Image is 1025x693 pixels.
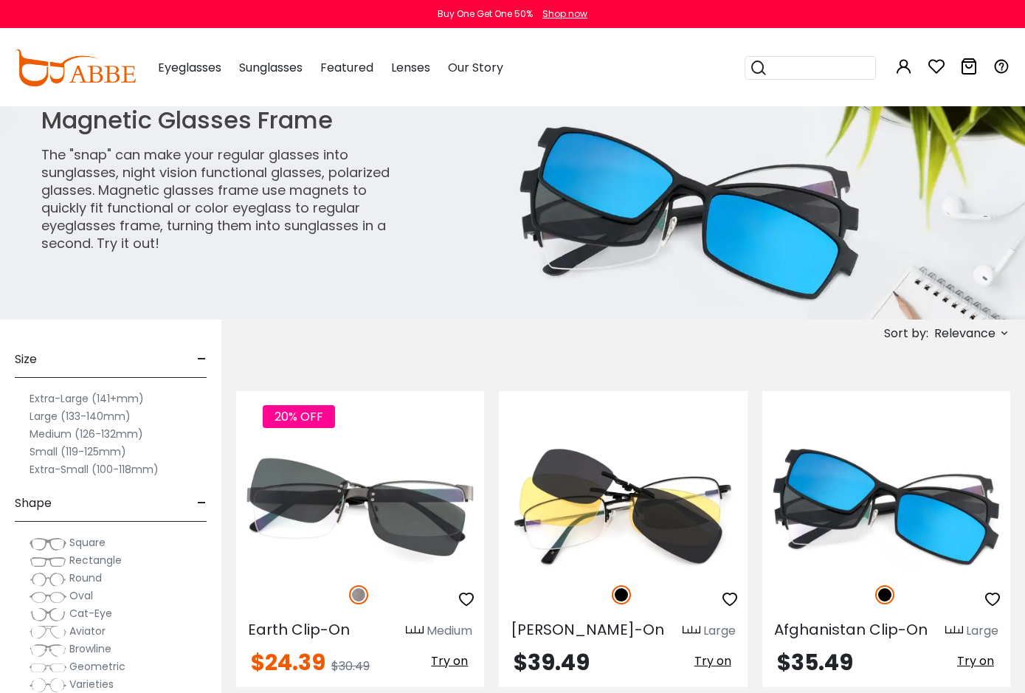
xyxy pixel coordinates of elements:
[511,619,664,640] span: [PERSON_NAME]-On
[69,553,122,568] span: Rectangle
[427,652,472,671] button: Try on
[349,585,368,604] img: Gun
[514,647,590,678] span: $39.49
[30,425,143,443] label: Medium (126-132mm)
[69,570,102,585] span: Round
[884,325,928,342] span: Sort by:
[69,641,111,656] span: Browline
[158,59,221,76] span: Eyeglasses
[30,607,66,622] img: Cat-Eye.png
[30,625,66,640] img: Aviator.png
[69,535,106,550] span: Square
[197,486,207,521] span: -
[945,625,963,636] img: size ruler
[30,537,66,551] img: Square.png
[331,658,370,675] span: $30.49
[762,444,1010,568] img: Black Afghanistan Clip-On - TR ,Adjust Nose Pads
[15,486,52,521] span: Shape
[30,443,126,461] label: Small (119-125mm)
[320,59,373,76] span: Featured
[69,624,106,638] span: Aviator
[30,678,66,693] img: Varieties.png
[197,342,207,377] span: -
[777,647,853,678] span: $35.49
[30,390,144,407] label: Extra-Large (141+mm)
[248,619,350,640] span: Earth Clip-On
[263,405,335,428] span: 20% OFF
[251,647,325,678] span: $24.39
[448,59,503,76] span: Our Story
[438,7,533,21] div: Buy One Get One 50%
[236,444,484,568] img: Gun Earth Clip-On - Metal ,Adjust Nose Pads
[69,606,112,621] span: Cat-Eye
[41,146,404,252] p: The "snap" can make your regular glasses into sunglasses, night vision functional glasses, polari...
[427,622,472,640] div: Medium
[431,652,468,669] span: Try on
[30,407,131,425] label: Large (133-140mm)
[690,652,736,671] button: Try on
[774,619,928,640] span: Afghanistan Clip-On
[966,622,998,640] div: Large
[542,7,587,21] div: Shop now
[535,7,587,20] a: Shop now
[41,106,404,134] h1: Magnetic Glasses Frame
[694,652,731,669] span: Try on
[391,59,430,76] span: Lenses
[30,590,66,604] img: Oval.png
[30,643,66,658] img: Browline.png
[875,585,894,604] img: Black
[957,652,994,669] span: Try on
[499,444,747,568] img: Black Luke Clip-On - Metal ,Adjust Nose Pads
[703,622,736,640] div: Large
[30,661,66,675] img: Geometric.png
[69,588,93,603] span: Oval
[30,461,159,478] label: Extra-Small (100-118mm)
[69,677,114,692] span: Varieties
[30,572,66,587] img: Round.png
[15,342,37,377] span: Size
[612,585,631,604] img: Black
[239,59,303,76] span: Sunglasses
[69,659,125,674] span: Geometric
[30,554,66,569] img: Rectangle.png
[683,625,700,636] img: size ruler
[934,320,995,347] span: Relevance
[15,49,136,86] img: abbeglasses.com
[406,625,424,636] img: size ruler
[953,652,998,671] button: Try on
